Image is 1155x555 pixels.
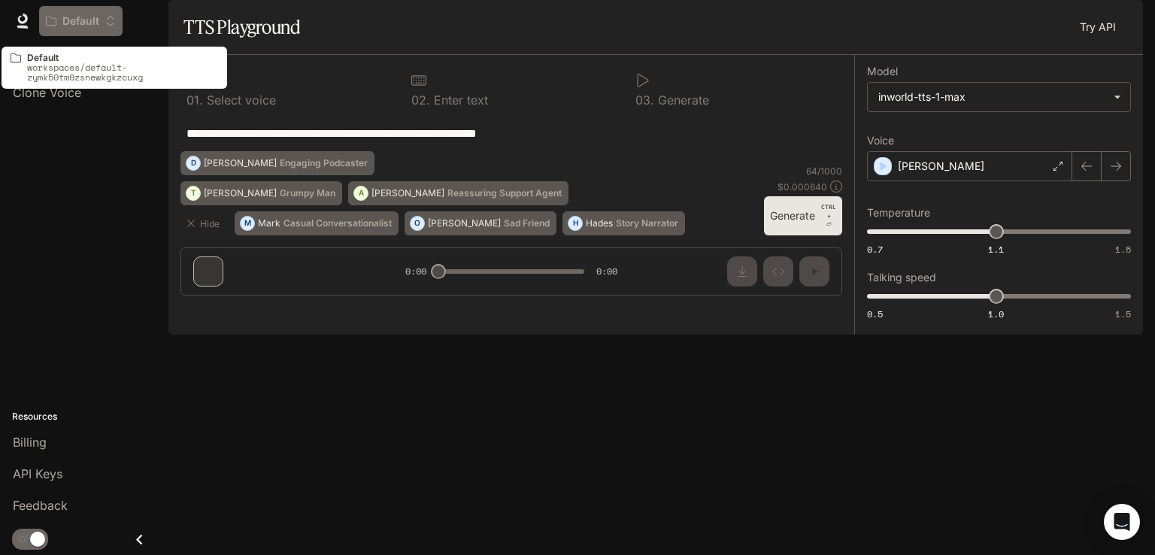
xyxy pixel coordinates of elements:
[180,211,229,235] button: Hide
[186,181,200,205] div: T
[1074,12,1122,42] a: Try API
[411,211,424,235] div: O
[258,219,280,228] p: Mark
[405,211,556,235] button: O[PERSON_NAME]Sad Friend
[867,308,883,320] span: 0.5
[428,219,501,228] p: [PERSON_NAME]
[411,94,430,106] p: 0 2 .
[867,66,898,77] p: Model
[283,219,392,228] p: Casual Conversationalist
[821,202,836,229] p: ⏎
[204,159,277,168] p: [PERSON_NAME]
[447,189,562,198] p: Reassuring Support Agent
[27,53,218,62] p: Default
[241,211,254,235] div: M
[878,89,1106,105] div: inworld-tts-1-max
[62,15,99,28] p: Default
[504,219,550,228] p: Sad Friend
[806,165,842,177] p: 64 / 1000
[867,272,936,283] p: Talking speed
[586,219,613,228] p: Hades
[778,180,827,193] p: $ 0.000640
[616,219,678,228] p: Story Narrator
[204,189,277,198] p: [PERSON_NAME]
[867,243,883,256] span: 0.7
[1104,504,1140,540] div: Open Intercom Messenger
[180,151,374,175] button: D[PERSON_NAME]Engaging Podcaster
[635,94,654,106] p: 0 3 .
[348,181,568,205] button: A[PERSON_NAME]Reassuring Support Agent
[186,94,203,106] p: 0 1 .
[430,94,488,106] p: Enter text
[568,211,582,235] div: H
[371,189,444,198] p: [PERSON_NAME]
[764,196,842,235] button: GenerateCTRL +⏎
[1115,243,1131,256] span: 1.5
[1115,308,1131,320] span: 1.5
[354,181,368,205] div: A
[183,12,300,42] h1: TTS Playground
[562,211,685,235] button: HHadesStory Narrator
[867,208,930,218] p: Temperature
[868,83,1130,111] div: inworld-tts-1-max
[988,243,1004,256] span: 1.1
[180,181,342,205] button: T[PERSON_NAME]Grumpy Man
[988,308,1004,320] span: 1.0
[235,211,399,235] button: MMarkCasual Conversationalist
[867,135,894,146] p: Voice
[186,151,200,175] div: D
[27,62,218,82] p: workspaces/default-zymk50tm9zsnewkgkzcuxg
[203,94,276,106] p: Select voice
[654,94,709,106] p: Generate
[280,189,335,198] p: Grumpy Man
[898,159,984,174] p: [PERSON_NAME]
[280,159,368,168] p: Engaging Podcaster
[821,202,836,220] p: CTRL +
[39,6,123,36] button: Open workspace menu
